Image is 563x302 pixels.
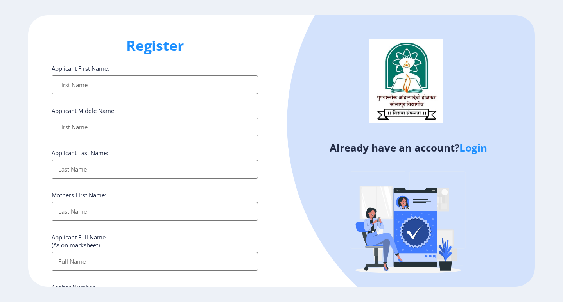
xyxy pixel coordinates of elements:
label: Applicant First Name: [52,64,109,72]
input: First Name [52,75,258,94]
input: Last Name [52,202,258,221]
label: Applicant Last Name: [52,149,108,157]
input: First Name [52,118,258,136]
img: Verified-rafiki.svg [340,156,477,293]
h1: Register [52,36,258,55]
label: Applicant Full Name : (As on marksheet) [52,233,109,249]
h4: Already have an account? [287,141,529,154]
label: Applicant Middle Name: [52,107,116,114]
label: Aadhar Number : [52,283,98,291]
img: logo [369,39,443,123]
a: Login [459,141,487,155]
input: Last Name [52,160,258,179]
input: Full Name [52,252,258,271]
label: Mothers First Name: [52,191,106,199]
